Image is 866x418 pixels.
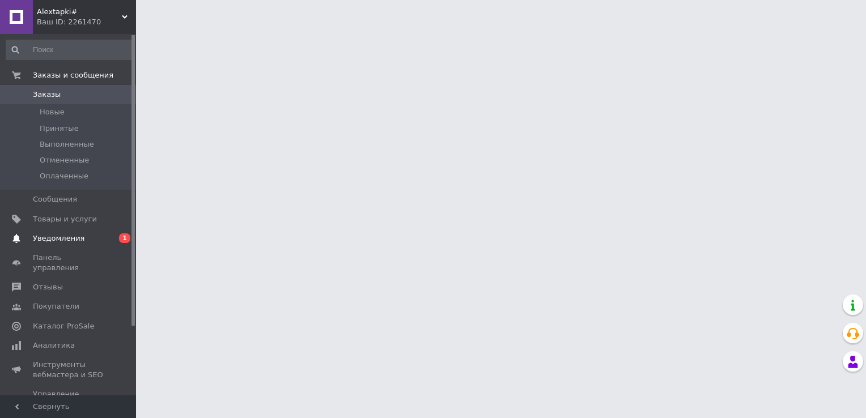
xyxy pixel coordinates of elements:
[33,253,105,273] span: Панель управления
[33,214,97,224] span: Товары и услуги
[37,7,122,17] span: Alextapki#
[40,155,89,165] span: Отмененные
[119,233,130,243] span: 1
[33,194,77,204] span: Сообщения
[33,233,84,244] span: Уведомления
[33,70,113,80] span: Заказы и сообщения
[33,321,94,331] span: Каталог ProSale
[33,340,75,351] span: Аналитика
[40,107,65,117] span: Новые
[33,282,63,292] span: Отзывы
[33,301,79,312] span: Покупатели
[40,123,79,134] span: Принятые
[33,360,105,380] span: Инструменты вебмастера и SEO
[33,89,61,100] span: Заказы
[40,139,94,150] span: Выполненные
[40,171,88,181] span: Оплаченные
[37,17,136,27] div: Ваш ID: 2261470
[6,40,134,60] input: Поиск
[33,389,105,410] span: Управление сайтом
